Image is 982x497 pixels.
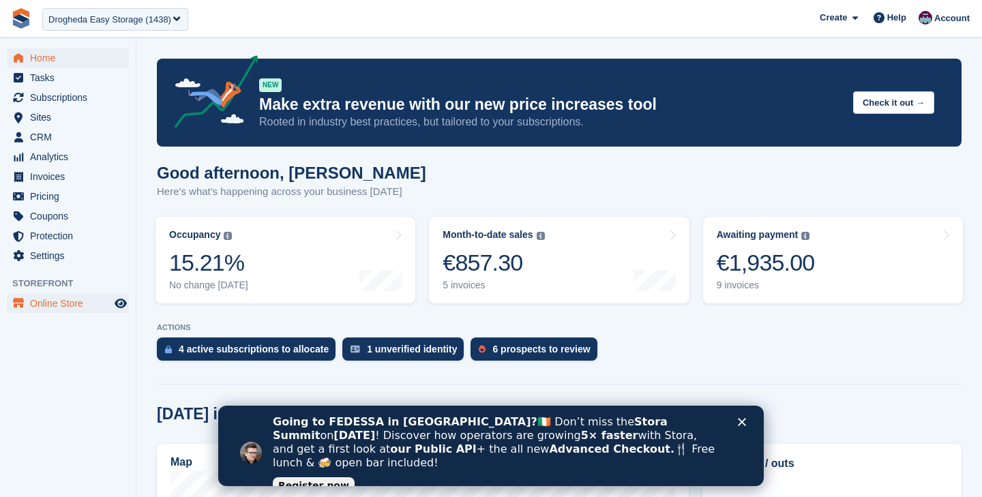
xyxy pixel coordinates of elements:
span: Help [887,11,906,25]
h2: Map [170,456,192,468]
span: Create [820,11,847,25]
span: Storefront [12,277,136,290]
p: Rooted in industry best practices, but tailored to your subscriptions. [259,115,842,130]
div: 4 active subscriptions to allocate [179,344,329,355]
a: menu [7,88,129,107]
span: Subscriptions [30,88,112,107]
a: Occupancy 15.21% No change [DATE] [155,217,415,303]
div: Awaiting payment [717,229,799,241]
a: menu [7,108,129,127]
a: Preview store [113,295,129,312]
div: No change [DATE] [169,280,248,291]
div: Close [520,12,533,20]
a: 6 prospects to review [471,337,604,367]
div: €857.30 [443,249,544,277]
div: Drogheda Easy Storage (1438) [48,13,171,27]
h2: [DATE] in [GEOGRAPHIC_DATA] - [GEOGRAPHIC_DATA] [157,405,580,423]
img: active_subscription_to_allocate_icon-d502201f5373d7db506a760aba3b589e785aa758c864c3986d89f69b8ff3... [165,345,172,354]
span: Settings [30,246,112,265]
a: menu [7,147,129,166]
div: 9 invoices [717,280,815,291]
a: Month-to-date sales €857.30 5 invoices [429,217,689,303]
p: ACTIONS [157,323,962,332]
div: NEW [259,78,282,92]
img: icon-info-grey-7440780725fd019a000dd9b08b2336e03edf1995a4989e88bcd33f0948082b44.svg [537,232,545,240]
span: Invoices [30,167,112,186]
a: menu [7,68,129,87]
span: Home [30,48,112,67]
div: 5 invoices [443,280,544,291]
img: stora-icon-8386f47178a22dfd0bd8f6a31ec36ba5ce8667c1dd55bd0f319d3a0aa187defe.svg [11,8,31,29]
a: 1 unverified identity [342,337,471,367]
img: verify_identity-adf6edd0f0f0b5bbfe63781bf79b02c33cf7c696d77639b501bdc392416b5a36.svg [351,345,360,353]
a: 4 active subscriptions to allocate [157,337,342,367]
img: icon-info-grey-7440780725fd019a000dd9b08b2336e03edf1995a4989e88bcd33f0948082b44.svg [801,232,809,240]
a: menu [7,226,129,245]
p: Here's what's happening across your business [DATE] [157,184,426,200]
a: menu [7,187,129,206]
h1: Good afternoon, [PERSON_NAME] [157,164,426,182]
a: Register now [55,72,136,88]
a: menu [7,207,129,226]
img: prospect-51fa495bee0391a8d652442698ab0144808aea92771e9ea1ae160a38d050c398.svg [479,345,486,353]
span: CRM [30,127,112,147]
div: 6 prospects to review [492,344,590,355]
p: Make extra revenue with our new price increases tool [259,95,842,115]
a: menu [7,167,129,186]
img: Brian Young [919,11,932,25]
img: price-adjustments-announcement-icon-8257ccfd72463d97f412b2fc003d46551f7dbcb40ab6d574587a9cd5c0d94... [163,55,258,133]
span: Protection [30,226,112,245]
a: menu [7,48,129,67]
div: Occupancy [169,229,220,241]
img: icon-info-grey-7440780725fd019a000dd9b08b2336e03edf1995a4989e88bcd33f0948082b44.svg [224,232,232,240]
a: menu [7,294,129,313]
div: €1,935.00 [717,249,815,277]
a: Awaiting payment €1,935.00 9 invoices [703,217,963,303]
span: Tasks [30,68,112,87]
span: Analytics [30,147,112,166]
a: menu [7,246,129,265]
div: Month-to-date sales [443,229,533,241]
iframe: Intercom live chat banner [218,406,764,486]
span: Sites [30,108,112,127]
a: menu [7,127,129,147]
span: Coupons [30,207,112,226]
span: Account [934,12,970,25]
div: 15.21% [169,249,248,277]
span: Online Store [30,294,112,313]
div: 1 unverified identity [367,344,457,355]
span: Pricing [30,187,112,206]
button: Check it out → [853,91,934,114]
h2: Move ins / outs [715,455,949,472]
